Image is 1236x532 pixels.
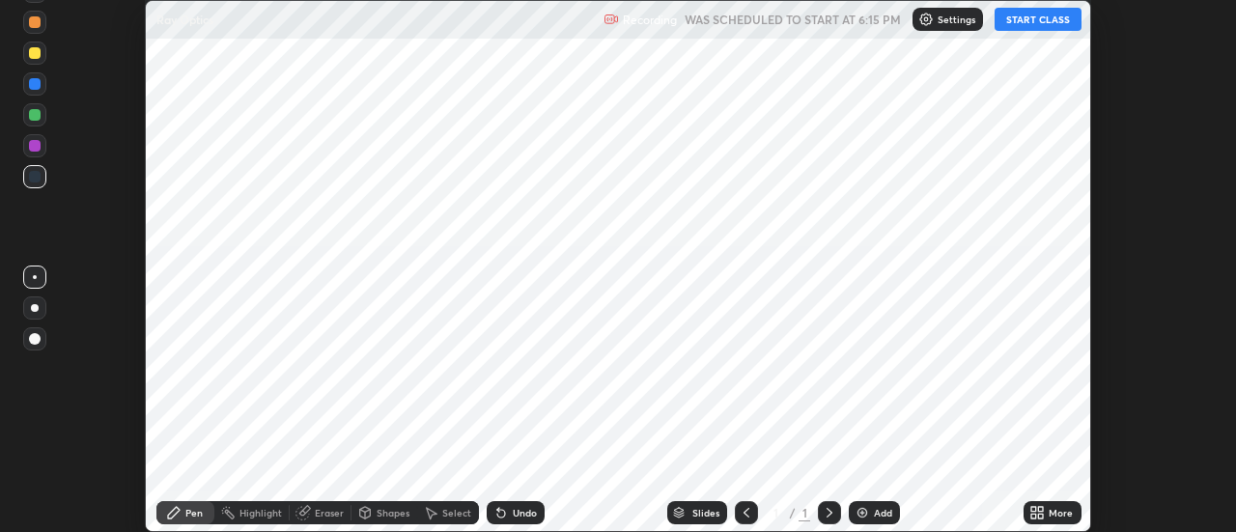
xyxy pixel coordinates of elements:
div: 1 [799,504,810,521]
div: Undo [513,508,537,518]
div: Slides [692,508,719,518]
div: Pen [185,508,203,518]
div: Shapes [377,508,409,518]
p: Recording [623,13,677,27]
div: Eraser [315,508,344,518]
button: START CLASS [995,8,1081,31]
div: Select [442,508,471,518]
img: recording.375f2c34.svg [604,12,619,27]
div: Highlight [239,508,282,518]
h5: WAS SCHEDULED TO START AT 6:15 PM [685,11,901,28]
p: Ray Optics [156,12,213,27]
div: 1 [766,507,785,518]
div: More [1049,508,1073,518]
p: Settings [938,14,975,24]
img: add-slide-button [855,505,870,520]
img: class-settings-icons [918,12,934,27]
div: Add [874,508,892,518]
div: / [789,507,795,518]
